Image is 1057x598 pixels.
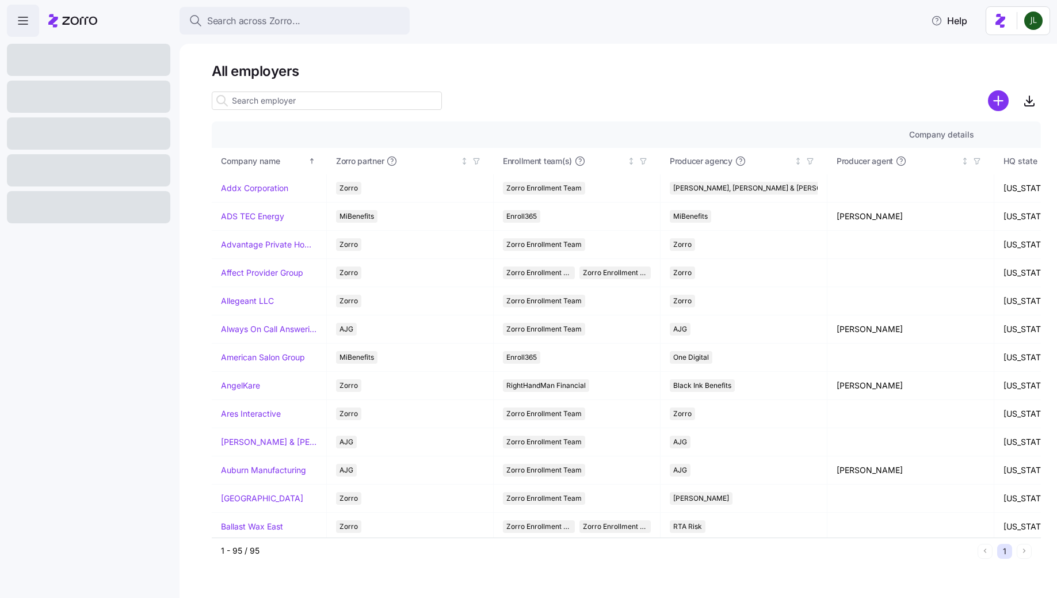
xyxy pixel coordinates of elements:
[827,315,994,344] td: [PERSON_NAME]
[988,90,1009,111] svg: add icon
[336,155,384,167] span: Zorro partner
[506,520,571,533] span: Zorro Enrollment Team
[506,492,582,505] span: Zorro Enrollment Team
[827,372,994,400] td: [PERSON_NAME]
[339,182,358,195] span: Zorro
[794,157,802,165] div: Not sorted
[827,456,994,485] td: [PERSON_NAME]
[221,545,973,557] div: 1 - 95 / 95
[961,157,969,165] div: Not sorted
[494,148,661,174] th: Enrollment team(s)Not sorted
[221,380,260,391] a: AngelKare
[673,295,692,307] span: Zorro
[506,210,537,223] span: Enroll365
[308,157,316,165] div: Sorted ascending
[506,323,582,336] span: Zorro Enrollment Team
[221,211,284,222] a: ADS TEC Energy
[506,182,582,195] span: Zorro Enrollment Team
[460,157,468,165] div: Not sorted
[922,9,976,32] button: Help
[827,148,994,174] th: Producer agentNot sorted
[997,544,1012,559] button: 1
[221,295,274,307] a: Allegeant LLC
[221,239,317,250] a: Advantage Private Home Care
[503,155,572,167] span: Enrollment team(s)
[221,182,288,194] a: Addx Corporation
[673,379,731,392] span: Black Ink Benefits
[978,544,993,559] button: Previous page
[506,266,571,279] span: Zorro Enrollment Team
[221,493,303,504] a: [GEOGRAPHIC_DATA]
[339,295,358,307] span: Zorro
[221,436,317,448] a: [PERSON_NAME] & [PERSON_NAME]'s
[221,323,317,335] a: Always On Call Answering Service
[212,62,1041,80] h1: All employers
[931,14,967,28] span: Help
[673,464,687,477] span: AJG
[827,203,994,231] td: [PERSON_NAME]
[506,351,537,364] span: Enroll365
[583,266,648,279] span: Zorro Enrollment Experts
[339,379,358,392] span: Zorro
[212,148,327,174] th: Company nameSorted ascending
[221,155,306,167] div: Company name
[673,182,852,195] span: [PERSON_NAME], [PERSON_NAME] & [PERSON_NAME]
[339,436,353,448] span: AJG
[221,464,306,476] a: Auburn Manufacturing
[583,520,648,533] span: Zorro Enrollment Experts
[1024,12,1043,30] img: d9b9d5af0451fe2f8c405234d2cf2198
[506,464,582,477] span: Zorro Enrollment Team
[339,210,374,223] span: MiBenefits
[212,92,442,110] input: Search employer
[673,436,687,448] span: AJG
[506,238,582,251] span: Zorro Enrollment Team
[661,148,827,174] th: Producer agencyNot sorted
[673,407,692,420] span: Zorro
[670,155,732,167] span: Producer agency
[673,351,709,364] span: One Digital
[837,155,893,167] span: Producer agent
[673,323,687,336] span: AJG
[506,295,582,307] span: Zorro Enrollment Team
[1017,544,1032,559] button: Next page
[506,379,586,392] span: RightHandMan Financial
[627,157,635,165] div: Not sorted
[221,408,281,420] a: Ares Interactive
[221,521,283,532] a: Ballast Wax East
[339,407,358,420] span: Zorro
[339,351,374,364] span: MiBenefits
[673,492,729,505] span: [PERSON_NAME]
[221,267,303,279] a: Affect Provider Group
[339,492,358,505] span: Zorro
[339,323,353,336] span: AJG
[339,238,358,251] span: Zorro
[339,520,358,533] span: Zorro
[673,238,692,251] span: Zorro
[673,210,708,223] span: MiBenefits
[207,14,300,28] span: Search across Zorro...
[180,7,410,35] button: Search across Zorro...
[339,464,353,477] span: AJG
[506,436,582,448] span: Zorro Enrollment Team
[327,148,494,174] th: Zorro partnerNot sorted
[673,266,692,279] span: Zorro
[673,520,702,533] span: RTA Risk
[339,266,358,279] span: Zorro
[506,407,582,420] span: Zorro Enrollment Team
[221,352,305,363] a: American Salon Group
